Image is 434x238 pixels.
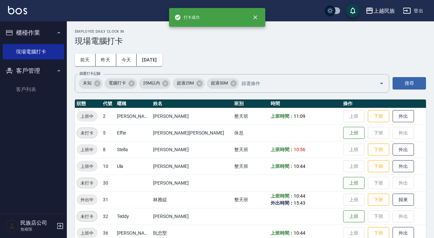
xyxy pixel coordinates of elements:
span: 超過25M [173,80,198,86]
span: 外出中 [77,196,98,203]
button: 下班 [368,144,389,156]
span: 15:43 [294,200,305,206]
div: 超過50M [207,78,239,89]
div: 超過25M [173,78,205,89]
td: [PERSON_NAME] [151,141,232,158]
button: 今天 [116,54,137,66]
h5: 民族店公司 [20,220,54,226]
b: 上班時間： [271,193,294,199]
h2: Employee Daily Clock In [75,29,426,34]
span: 25M以內 [139,80,164,86]
button: 上班 [343,127,365,139]
span: 10:44 [294,193,305,199]
th: 狀態 [75,99,101,108]
span: 上班中 [77,230,98,237]
td: 整天班 [233,158,269,175]
b: 上班時間： [271,230,294,236]
td: 整天班 [233,191,269,208]
span: 10:44 [294,230,305,236]
button: 上班 [343,210,365,223]
button: 下班 [368,160,389,173]
button: 前天 [75,54,96,66]
a: 現場電腦打卡 [3,44,64,59]
td: 休息 [233,125,269,141]
button: 登出 [400,5,426,17]
b: 上班時間： [271,147,294,152]
img: Person [5,219,19,233]
button: close [248,10,263,25]
span: 未打卡 [77,130,97,137]
th: 時間 [269,99,342,108]
button: 上班 [343,177,365,189]
th: 班別 [233,99,269,108]
th: 姓名 [151,99,232,108]
td: 30 [101,175,115,191]
div: 25M以內 [139,78,171,89]
td: [PERSON_NAME] [115,108,152,125]
span: 未打卡 [77,213,97,220]
h3: 現場電腦打卡 [75,36,426,46]
button: 外出 [393,144,414,156]
td: 整天班 [233,108,269,125]
td: 整天班 [233,141,269,158]
span: 電腦打卡 [105,80,130,86]
button: 搜尋 [393,77,426,89]
button: 外出 [393,110,414,123]
div: 上越民族 [374,7,395,15]
div: 電腦打卡 [105,78,137,89]
label: 篩選打卡記錄 [80,71,101,76]
td: [PERSON_NAME] [151,158,232,175]
b: 上班時間： [271,164,294,169]
p: 無權限 [20,226,54,232]
span: 上班中 [77,113,98,120]
td: [PERSON_NAME][PERSON_NAME] [151,125,232,141]
td: 林雅緹 [151,191,232,208]
button: save [346,4,359,17]
button: 客戶管理 [3,62,64,79]
button: [DATE] [137,54,162,66]
div: 未知 [79,78,103,89]
button: 歸來 [393,194,414,206]
td: [PERSON_NAME] [151,175,232,191]
input: 篩選條件 [240,77,368,89]
td: Ula [115,158,152,175]
button: 外出 [393,160,414,173]
span: 超過50M [207,80,232,86]
th: 代號 [101,99,115,108]
a: 客戶列表 [3,82,64,97]
td: 8 [101,141,115,158]
span: 上班中 [77,163,98,170]
td: 2 [101,108,115,125]
td: 32 [101,208,115,225]
button: Open [376,78,387,89]
button: 下班 [368,110,389,123]
span: 上班中 [77,146,98,153]
td: 31 [101,191,115,208]
span: 10:44 [294,164,305,169]
td: Stella [115,141,152,158]
button: 上越民族 [363,4,398,18]
span: 打卡成功 [174,14,200,21]
td: Effie [115,125,152,141]
td: [PERSON_NAME] [151,108,232,125]
b: 外出時間： [271,200,294,206]
span: 未打卡 [77,180,97,187]
th: 操作 [341,99,426,108]
td: Teddy [115,208,152,225]
span: 未知 [79,80,96,86]
img: Logo [8,6,27,14]
button: 昨天 [96,54,116,66]
span: 10:56 [294,147,305,152]
td: 10 [101,158,115,175]
td: [PERSON_NAME] [151,208,232,225]
button: 櫃檯作業 [3,24,64,41]
button: 下班 [368,194,389,206]
th: 暱稱 [115,99,152,108]
td: 5 [101,125,115,141]
b: 上班時間： [271,113,294,119]
span: 11:09 [294,113,305,119]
